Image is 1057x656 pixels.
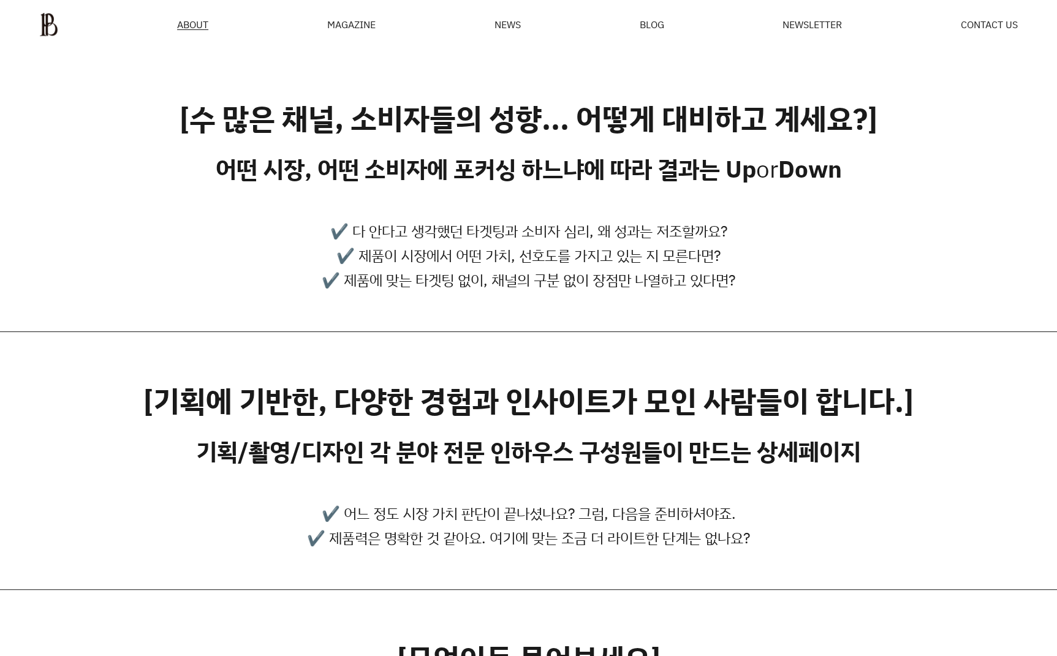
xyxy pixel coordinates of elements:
[216,155,842,183] h3: 어떤 시장, 어떤 소비자에 포커싱 하느냐에 따라 결과는 Up Down
[756,153,778,184] span: or
[177,20,208,29] span: ABOUT
[39,12,58,37] img: ba379d5522eb3.png
[327,20,376,29] div: MAGAZINE
[307,501,750,550] p: ✔️ 어느 정도 시장 가치 판단이 끝나셨나요? 그럼, 다음을 준비하셔야죠. ✔️ 제품력은 명확한 것 같아요. 여기에 맞는 조금 더 라이트한 단계는 없나요?
[143,383,914,419] h2: [기획에 기반한, 다양한 경험과 인사이트가 모인 사람들이 합니다.]
[196,437,861,466] h3: 기획/촬영/디자인 각 분야 전문 인하우스 구성원들이 만드는 상세페이지
[494,20,521,29] a: NEWS
[782,20,842,29] a: NEWSLETTER
[180,101,877,137] h2: [수 많은 채널, 소비자들의 성향... 어떻게 대비하고 계세요?]
[639,20,664,29] a: BLOG
[961,20,1018,29] a: CONTACT US
[177,20,208,30] a: ABOUT
[322,219,735,292] p: ✔️ 다 안다고 생각했던 타겟팅과 소비자 심리, 왜 성과는 저조할까요? ✔️ 제품이 시장에서 어떤 가치, 선호도를 가지고 있는 지 모른다면? ✔️ 제품에 맞는 타겟팅 없이, ...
